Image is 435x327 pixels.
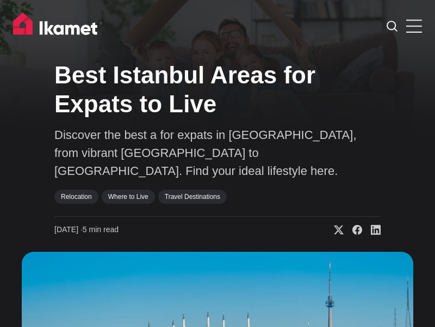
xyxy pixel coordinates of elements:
[158,190,227,204] a: Travel Destinations
[54,61,381,119] h1: Best Istanbul Areas for Expats to Live
[54,225,119,235] time: 5 min read
[102,190,155,204] a: Where to Live
[325,225,344,235] a: Share on X
[54,225,83,234] span: [DATE] ∙
[54,126,381,180] p: Discover the best a for expats in [GEOGRAPHIC_DATA], from vibrant [GEOGRAPHIC_DATA] to [GEOGRAPHI...
[362,225,381,235] a: Share on Linkedin
[13,13,102,40] img: Ikamet home
[54,190,98,204] a: Relocation
[344,225,362,235] a: Share on Facebook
